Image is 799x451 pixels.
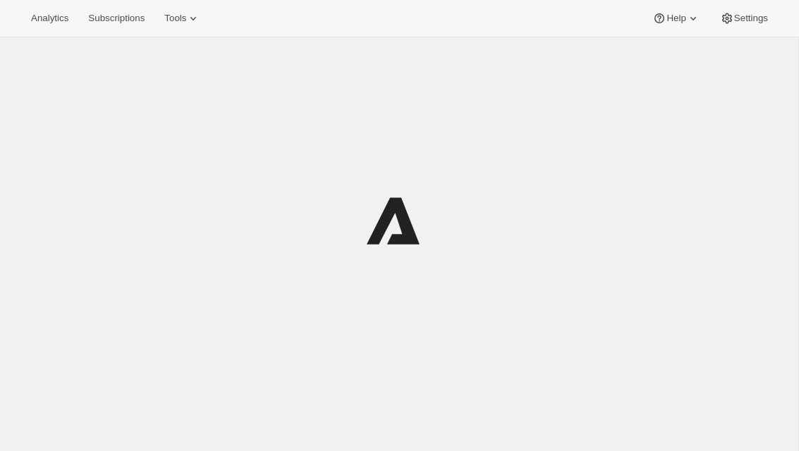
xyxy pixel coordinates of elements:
[644,8,708,28] button: Help
[80,8,153,28] button: Subscriptions
[734,13,768,24] span: Settings
[156,8,209,28] button: Tools
[666,13,685,24] span: Help
[712,8,776,28] button: Settings
[23,8,77,28] button: Analytics
[164,13,186,24] span: Tools
[88,13,145,24] span: Subscriptions
[31,13,68,24] span: Analytics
